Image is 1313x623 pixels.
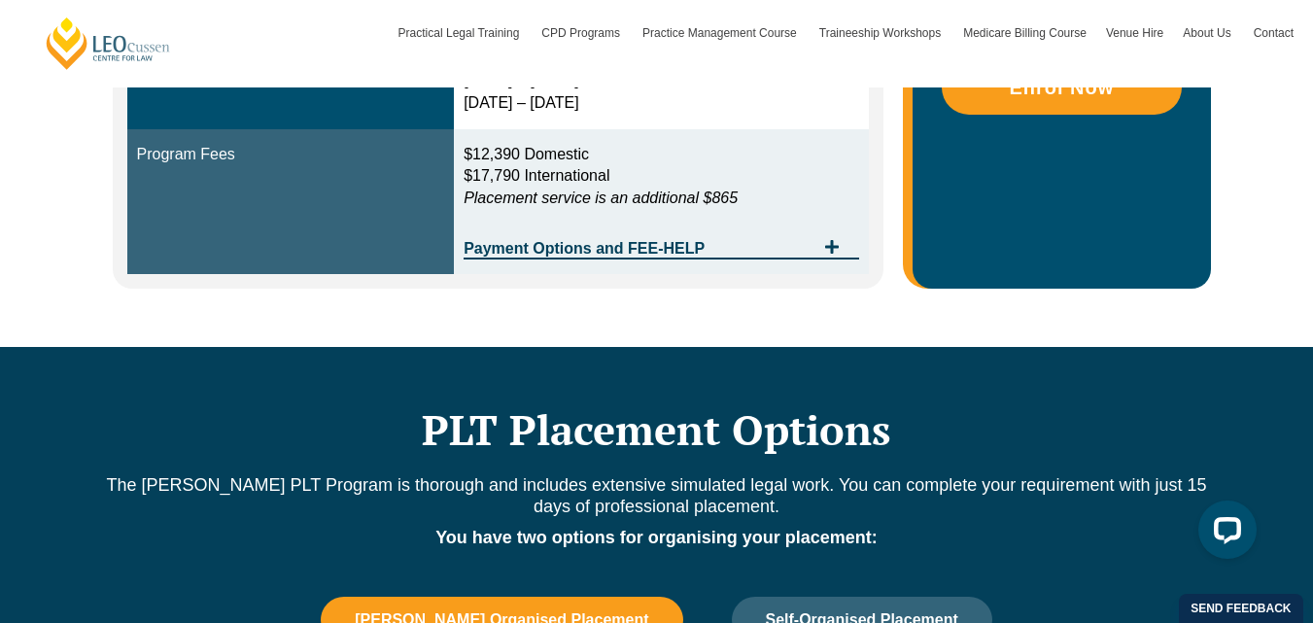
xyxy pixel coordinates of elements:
[103,405,1211,454] h2: PLT Placement Options
[44,16,173,71] a: [PERSON_NAME] Centre for Law
[389,5,533,61] a: Practical Legal Training
[1009,78,1114,97] span: Enrol Now
[633,5,810,61] a: Practice Management Course
[532,5,633,61] a: CPD Programs
[810,5,953,61] a: Traineeship Workshops
[464,146,589,162] span: $12,390 Domestic
[137,144,445,166] div: Program Fees
[103,474,1211,517] p: The [PERSON_NAME] PLT Program is thorough and includes extensive simulated legal work. You can co...
[1183,493,1264,574] iframe: LiveChat chat widget
[464,190,738,206] em: Placement service is an additional $865
[1173,5,1243,61] a: About Us
[1244,5,1303,61] a: Contact
[435,528,878,547] strong: You have two options for organising your placement:
[1096,5,1173,61] a: Venue Hire
[464,241,814,257] span: Payment Options and FEE-HELP
[464,167,609,184] span: $17,790 International
[953,5,1096,61] a: Medicare Billing Course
